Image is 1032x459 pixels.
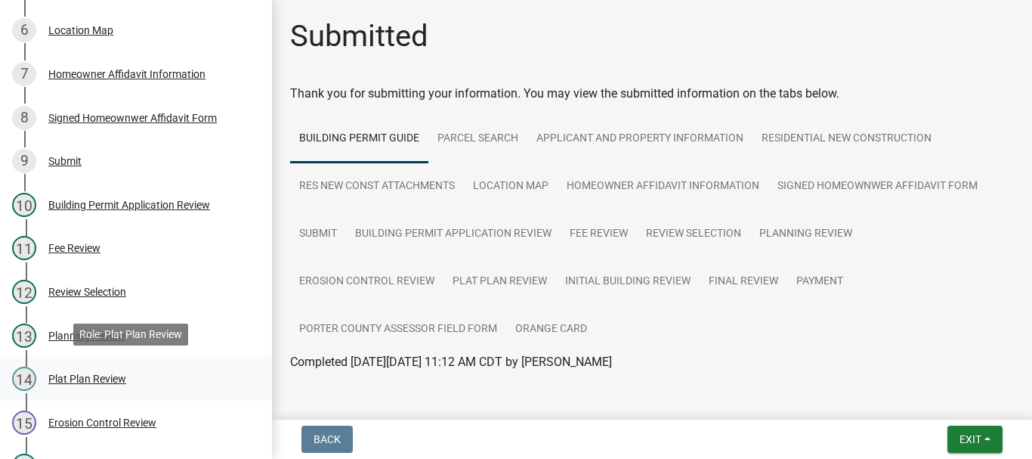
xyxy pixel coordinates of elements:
a: Residential New Construction [752,115,941,163]
div: Plat Plan Review [48,374,126,384]
div: 14 [12,367,36,391]
div: Building Permit Application Review [48,200,210,210]
span: Back [314,433,341,445]
button: Exit [947,426,1003,453]
div: Planning Review [48,330,125,341]
div: Fee Review [48,243,100,253]
div: 12 [12,280,36,304]
div: 7 [12,62,36,86]
a: Building Permit Application Review [346,210,561,259]
span: Completed [DATE][DATE] 11:12 AM CDT by [PERSON_NAME] [290,355,612,369]
div: 10 [12,193,36,217]
a: Applicant and Property Information [527,115,752,163]
a: Payment [787,258,852,306]
a: Planning Review [750,210,861,259]
button: Back [301,426,353,453]
a: Res New Const Attachments [290,163,464,211]
div: Submit [48,156,82,166]
span: Exit [959,433,981,445]
div: 15 [12,411,36,435]
h1: Submitted [290,18,428,54]
div: Role: Plat Plan Review [73,324,188,346]
div: 13 [12,324,36,348]
a: Initial Building Review [556,258,700,306]
a: Homeowner Affidavit Information [558,163,768,211]
div: Location Map [48,25,113,36]
div: 6 [12,18,36,42]
a: Final Review [700,258,787,306]
a: Parcel search [428,115,527,163]
div: Review Selection [48,287,126,297]
a: Porter County Assessor Field Form [290,305,506,354]
a: Building Permit Guide [290,115,428,163]
div: Signed Homeownwer Affidavit Form [48,113,217,123]
a: Plat Plan Review [443,258,556,306]
a: Fee Review [561,210,637,259]
div: 9 [12,149,36,173]
a: Review Selection [637,210,750,259]
div: 8 [12,106,36,130]
div: 11 [12,236,36,260]
div: Homeowner Affidavit Information [48,69,205,79]
a: Submit [290,210,346,259]
a: Orange Card [506,305,596,354]
a: Erosion Control Review [290,258,443,306]
a: Location Map [464,163,558,211]
a: Signed Homeownwer Affidavit Form [768,163,987,211]
div: Erosion Control Review [48,417,156,428]
div: Thank you for submitting your information. You may view the submitted information on the tabs below. [290,85,1014,103]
